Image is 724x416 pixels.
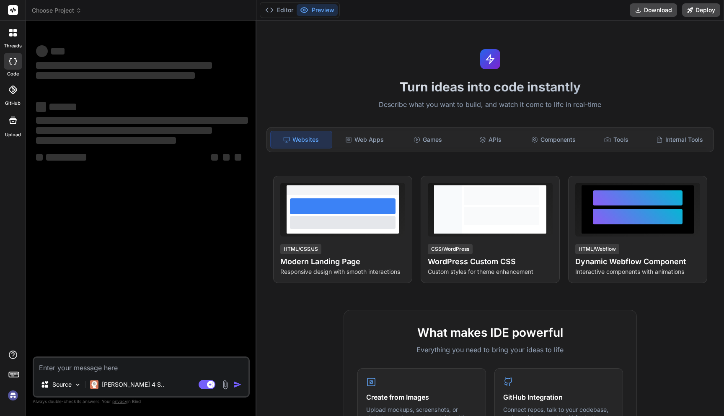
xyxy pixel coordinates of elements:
div: CSS/WordPress [428,244,473,254]
span: ‌ [36,45,48,57]
div: Websites [270,131,332,148]
span: ‌ [36,72,195,79]
span: ‌ [36,127,212,134]
img: signin [6,388,20,403]
h2: What makes IDE powerful [357,324,623,341]
label: Upload [5,131,21,138]
img: icon [233,380,242,389]
span: ‌ [49,104,76,110]
span: ‌ [36,154,43,161]
p: [PERSON_NAME] 4 S.. [102,380,164,389]
button: Download [630,3,677,17]
span: ‌ [235,154,241,161]
div: Games [397,131,458,148]
p: Everything you need to bring your ideas to life [357,345,623,355]
button: Preview [297,4,338,16]
h1: Turn ideas into code instantly [261,79,719,94]
span: ‌ [36,102,46,112]
label: GitHub [5,100,21,107]
span: ‌ [46,154,86,161]
h4: Create from Images [366,392,477,402]
div: Internal Tools [649,131,710,148]
h4: GitHub Integration [503,392,614,402]
div: APIs [460,131,521,148]
p: Always double-check its answers. Your in Bind [33,398,250,406]
div: HTML/CSS/JS [280,244,321,254]
div: HTML/Webflow [575,244,619,254]
img: Pick Models [74,381,81,388]
img: attachment [220,380,230,390]
span: Choose Project [32,6,82,15]
div: Web Apps [334,131,395,148]
span: ‌ [36,137,176,144]
span: ‌ [36,117,248,124]
span: ‌ [223,154,230,161]
div: Tools [586,131,647,148]
span: ‌ [36,62,212,69]
button: Deploy [682,3,720,17]
span: privacy [112,399,127,404]
label: threads [4,42,22,49]
h4: WordPress Custom CSS [428,256,553,268]
h4: Dynamic Webflow Component [575,256,700,268]
img: Claude 4 Sonnet [90,380,98,389]
p: Responsive design with smooth interactions [280,268,405,276]
p: Source [52,380,72,389]
div: Components [523,131,584,148]
p: Custom styles for theme enhancement [428,268,553,276]
span: ‌ [51,48,65,55]
span: ‌ [211,154,218,161]
p: Interactive components with animations [575,268,700,276]
label: code [7,70,19,78]
p: Describe what you want to build, and watch it come to life in real-time [261,99,719,110]
h4: Modern Landing Page [280,256,405,268]
button: Editor [262,4,297,16]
